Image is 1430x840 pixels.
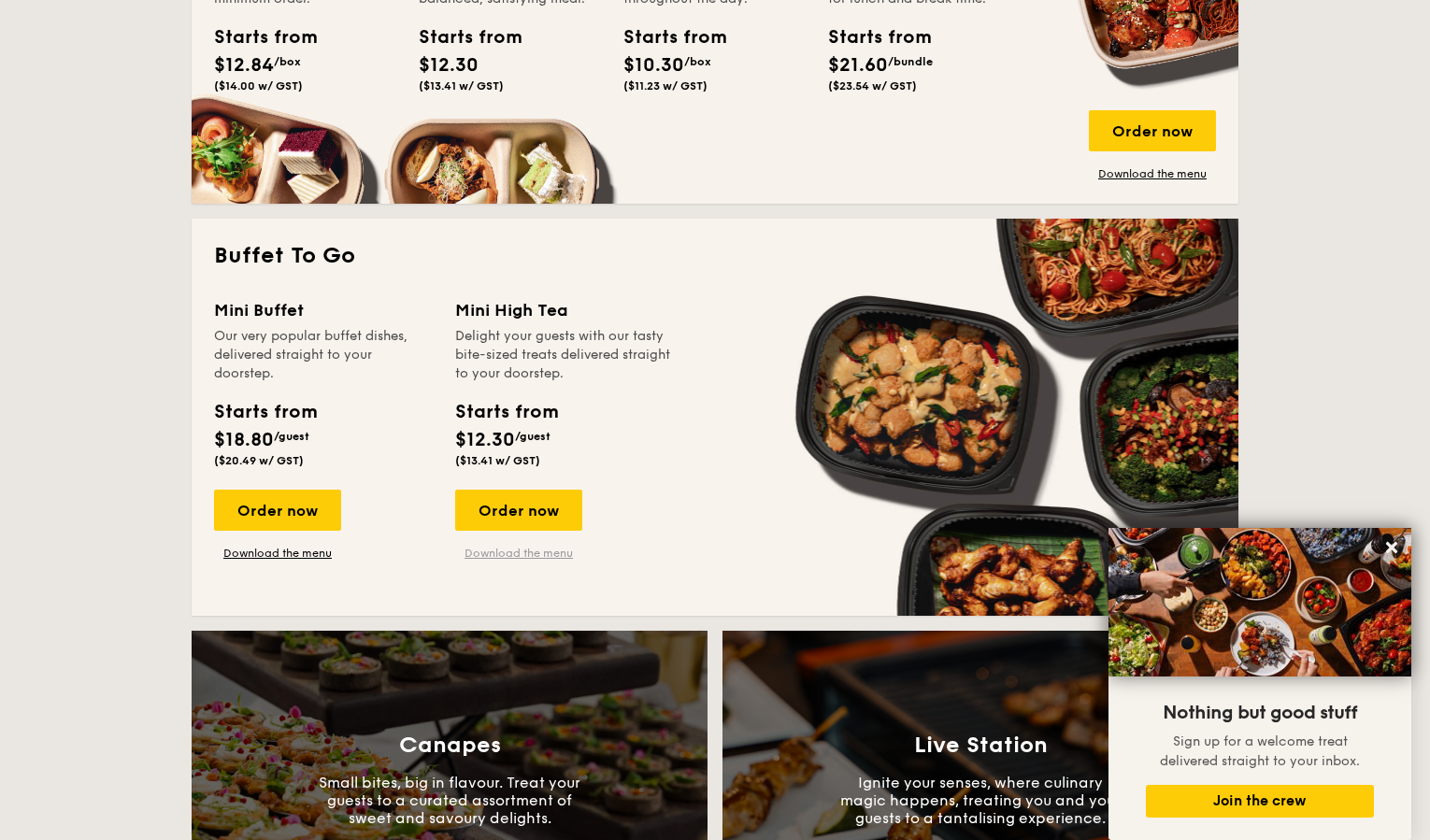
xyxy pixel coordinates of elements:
[399,733,501,759] h3: Canapes
[914,733,1048,759] h3: Live Station
[828,23,912,51] div: Starts from
[455,327,674,383] div: Delight your guests with our tasty bite-sized treats delivered straight to your doorstep.
[455,454,540,467] span: ($13.41 w/ GST)
[214,398,316,426] div: Starts from
[1163,702,1357,724] span: Nothing but good stuff
[1377,533,1407,562] button: Close
[888,55,933,68] span: /bundle
[214,241,1216,271] h2: Buffet To Go
[828,54,888,77] span: $21.60
[623,54,684,77] span: $10.30
[419,23,503,51] div: Starts from
[684,55,711,68] span: /box
[214,23,298,51] div: Starts from
[214,429,274,451] span: $18.80
[214,54,274,77] span: $12.84
[840,774,1121,827] p: Ignite your senses, where culinary magic happens, treating you and your guests to a tantalising e...
[214,490,341,531] div: Order now
[623,79,708,93] span: ($11.23 w/ GST)
[455,490,582,531] div: Order now
[455,546,582,561] a: Download the menu
[1160,733,1360,769] span: Sign up for a welcome treat delivered straight to your inbox.
[214,454,304,467] span: ($20.49 w/ GST)
[1108,528,1411,676] img: DSC07876-Edit02-Large.jpeg
[274,430,309,443] span: /guest
[214,297,433,323] div: Mini Buffet
[1089,166,1216,181] a: Download the menu
[455,429,515,451] span: $12.30
[214,327,433,383] div: Our very popular buffet dishes, delivered straight to your doorstep.
[455,297,674,323] div: Mini High Tea
[309,774,590,827] p: Small bites, big in flavour. Treat your guests to a curated assortment of sweet and savoury delig...
[515,430,551,443] span: /guest
[419,79,504,93] span: ($13.41 w/ GST)
[214,79,303,93] span: ($14.00 w/ GST)
[274,55,301,68] span: /box
[623,23,708,51] div: Starts from
[1146,785,1374,818] button: Join the crew
[455,398,557,426] div: Starts from
[1089,110,1216,151] div: Order now
[419,54,479,77] span: $12.30
[214,546,341,561] a: Download the menu
[828,79,917,93] span: ($23.54 w/ GST)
